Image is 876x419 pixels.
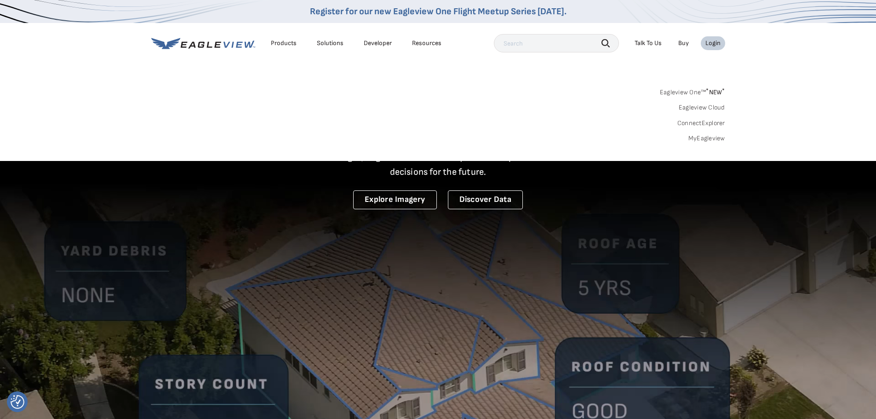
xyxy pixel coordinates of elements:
span: NEW [706,88,725,96]
a: Eagleview Cloud [679,103,725,112]
div: Talk To Us [635,39,662,47]
a: Developer [364,39,392,47]
a: Register for our new Eagleview One Flight Meetup Series [DATE]. [310,6,567,17]
a: Buy [678,39,689,47]
a: Discover Data [448,190,523,209]
a: MyEagleview [688,134,725,143]
div: Solutions [317,39,344,47]
a: ConnectExplorer [677,119,725,127]
a: Eagleview One™*NEW* [660,86,725,96]
img: Revisit consent button [11,395,24,409]
button: Consent Preferences [11,395,24,409]
a: Explore Imagery [353,190,437,209]
div: Login [705,39,721,47]
div: Products [271,39,297,47]
div: Resources [412,39,441,47]
input: Search [494,34,619,52]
